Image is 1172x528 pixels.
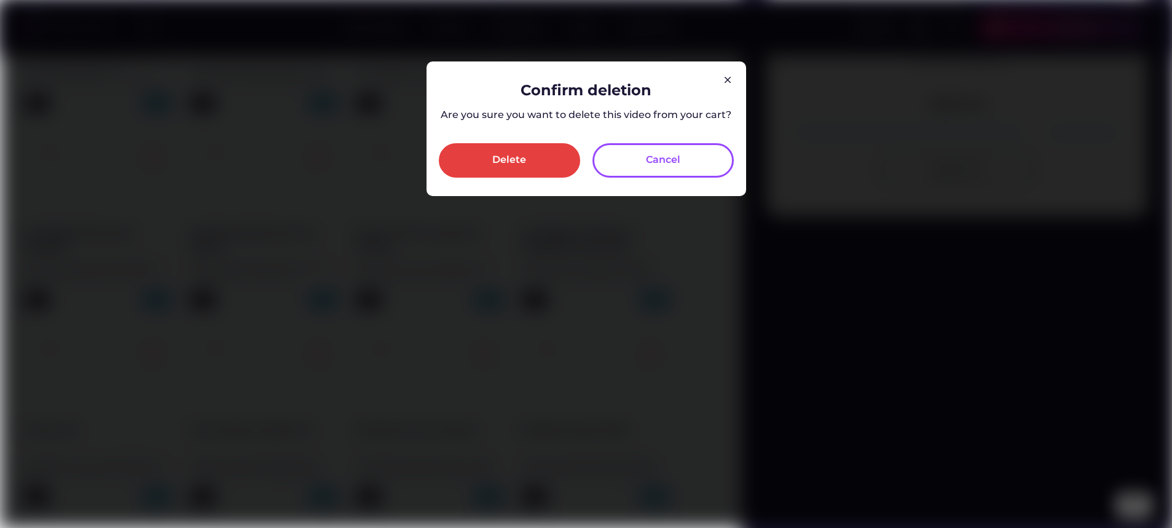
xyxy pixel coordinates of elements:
[521,80,651,101] div: Confirm deletion
[720,73,735,87] img: Group%201000002326.svg
[646,153,680,168] div: Cancel
[492,153,526,168] div: Delete
[441,108,731,122] div: Are you sure you want to delete this video from your cart?
[1120,479,1160,516] iframe: chat widget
